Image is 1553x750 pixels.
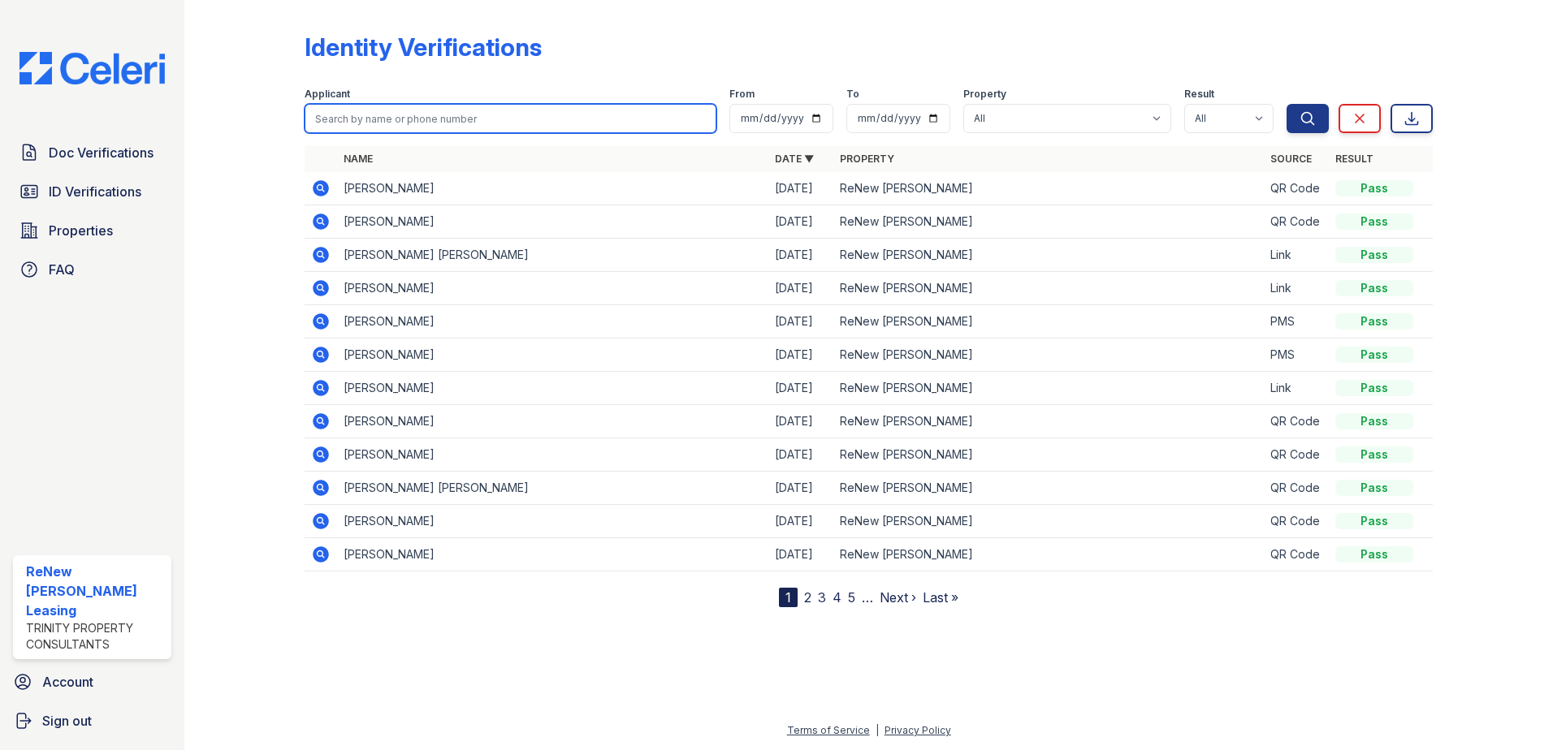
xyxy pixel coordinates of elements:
[1335,153,1373,165] a: Result
[337,272,768,305] td: [PERSON_NAME]
[49,182,141,201] span: ID Verifications
[1264,505,1329,538] td: QR Code
[13,214,171,247] a: Properties
[768,405,833,438] td: [DATE]
[1264,538,1329,571] td: QR Code
[768,239,833,272] td: [DATE]
[768,538,833,571] td: [DATE]
[1335,546,1413,562] div: Pass
[833,405,1265,438] td: ReNew [PERSON_NAME]
[337,305,768,338] td: [PERSON_NAME]
[833,172,1265,205] td: ReNew [PERSON_NAME]
[876,724,879,736] div: |
[1335,213,1413,230] div: Pass
[833,589,841,606] a: 4
[768,172,833,205] td: [DATE]
[337,239,768,272] td: [PERSON_NAME] [PERSON_NAME]
[1264,172,1329,205] td: QR Code
[1264,305,1329,338] td: PMS
[337,472,768,505] td: [PERSON_NAME] [PERSON_NAME]
[305,32,542,62] div: Identity Verifications
[42,672,93,692] span: Account
[818,589,826,606] a: 3
[846,88,859,101] label: To
[337,538,768,571] td: [PERSON_NAME]
[1264,272,1329,305] td: Link
[833,472,1265,505] td: ReNew [PERSON_NAME]
[1335,247,1413,263] div: Pass
[833,338,1265,372] td: ReNew [PERSON_NAME]
[885,724,951,736] a: Privacy Policy
[963,88,1006,101] label: Property
[337,338,768,372] td: [PERSON_NAME]
[6,666,178,698] a: Account
[6,705,178,737] a: Sign out
[833,538,1265,571] td: ReNew [PERSON_NAME]
[779,588,798,607] div: 1
[1335,446,1413,463] div: Pass
[337,505,768,538] td: [PERSON_NAME]
[880,589,916,606] a: Next ›
[1335,513,1413,529] div: Pass
[1264,438,1329,472] td: QR Code
[1270,153,1312,165] a: Source
[833,438,1265,472] td: ReNew [PERSON_NAME]
[768,472,833,505] td: [DATE]
[1264,405,1329,438] td: QR Code
[1264,239,1329,272] td: Link
[1335,480,1413,496] div: Pass
[49,221,113,240] span: Properties
[26,562,165,620] div: ReNew [PERSON_NAME] Leasing
[6,52,178,84] img: CE_Logo_Blue-a8612792a0a2168367f1c8372b55b34899dd931a85d93a1a3d3e32e68fde9ad4.png
[13,253,171,286] a: FAQ
[13,175,171,208] a: ID Verifications
[337,172,768,205] td: [PERSON_NAME]
[923,589,958,606] a: Last »
[787,724,870,736] a: Terms of Service
[768,272,833,305] td: [DATE]
[833,239,1265,272] td: ReNew [PERSON_NAME]
[305,104,716,133] input: Search by name or phone number
[42,711,92,731] span: Sign out
[1335,347,1413,363] div: Pass
[768,305,833,338] td: [DATE]
[337,405,768,438] td: [PERSON_NAME]
[13,136,171,169] a: Doc Verifications
[1335,313,1413,330] div: Pass
[49,143,154,162] span: Doc Verifications
[344,153,373,165] a: Name
[1264,205,1329,239] td: QR Code
[833,305,1265,338] td: ReNew [PERSON_NAME]
[337,372,768,405] td: [PERSON_NAME]
[848,589,855,606] a: 5
[840,153,894,165] a: Property
[768,205,833,239] td: [DATE]
[729,88,755,101] label: From
[337,205,768,239] td: [PERSON_NAME]
[1335,413,1413,429] div: Pass
[337,438,768,472] td: [PERSON_NAME]
[862,588,873,607] span: …
[1335,280,1413,296] div: Pass
[1264,338,1329,372] td: PMS
[833,372,1265,405] td: ReNew [PERSON_NAME]
[768,438,833,472] td: [DATE]
[1184,88,1214,101] label: Result
[775,153,814,165] a: Date ▼
[1264,372,1329,405] td: Link
[768,372,833,405] td: [DATE]
[833,272,1265,305] td: ReNew [PERSON_NAME]
[1335,180,1413,196] div: Pass
[768,505,833,538] td: [DATE]
[26,620,165,653] div: Trinity Property Consultants
[305,88,350,101] label: Applicant
[833,205,1265,239] td: ReNew [PERSON_NAME]
[804,589,811,606] a: 2
[49,260,75,279] span: FAQ
[833,505,1265,538] td: ReNew [PERSON_NAME]
[768,338,833,372] td: [DATE]
[1264,472,1329,505] td: QR Code
[1335,380,1413,396] div: Pass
